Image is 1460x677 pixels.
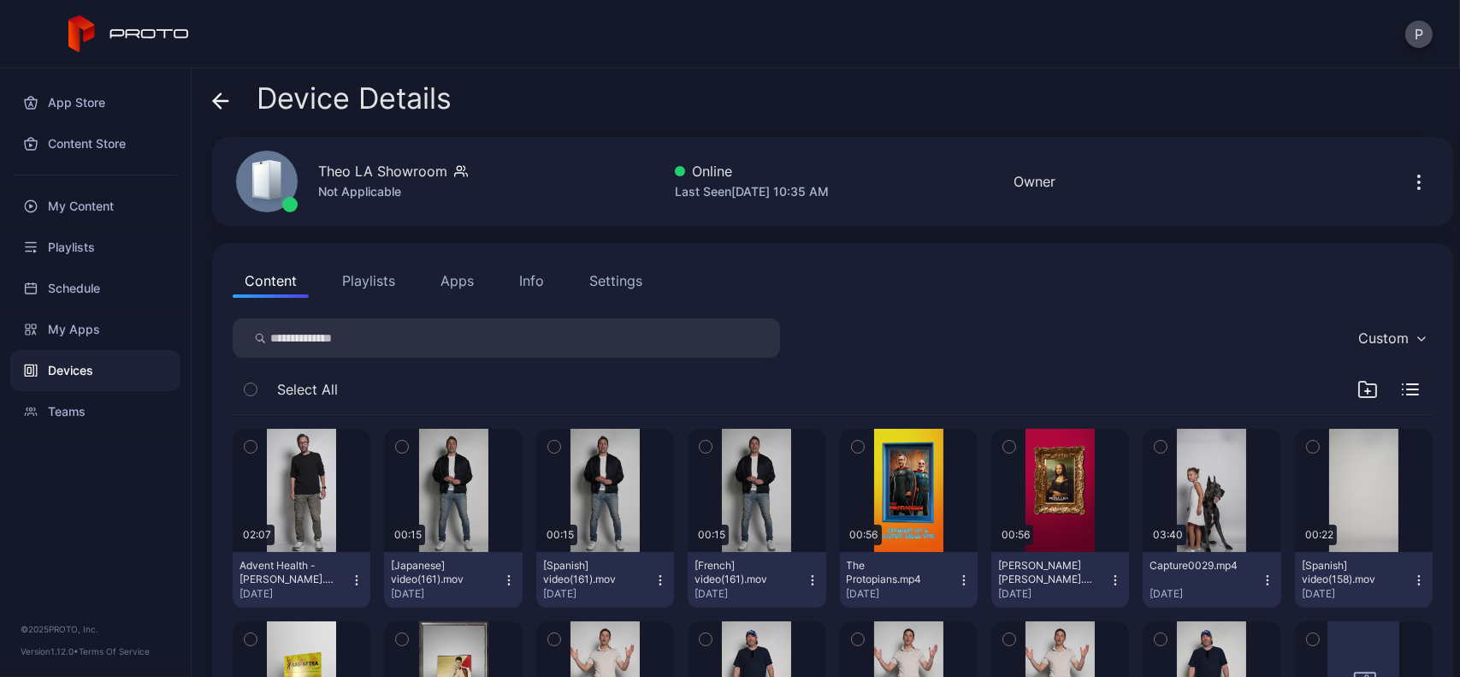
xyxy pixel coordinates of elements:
div: [Spanish] video(158).mov [1302,559,1396,586]
button: P [1405,21,1433,48]
a: App Store [10,82,180,123]
div: Info [519,270,544,291]
div: [DATE] [847,587,957,601]
div: Online [675,161,829,181]
a: Teams [10,391,180,432]
button: Content [233,264,309,298]
div: The Protopians.mp4 [847,559,941,586]
button: The Protopians.mp4[DATE] [840,552,978,608]
div: Settings [589,270,642,291]
div: Theo LA Showroom [318,161,447,181]
div: [Spanish] video(161).mov [543,559,637,586]
a: My Apps [10,309,180,350]
div: [DATE] [1150,587,1260,601]
button: Capture0029.mp4[DATE] [1143,552,1280,608]
button: Info [507,264,556,298]
div: Custom [1358,330,1409,347]
a: Playlists [10,227,180,268]
div: Capture0029.mp4 [1150,559,1244,573]
div: [DATE] [543,587,653,601]
div: [Japanese] video(161).mov [391,559,485,586]
div: [DATE] [1302,587,1412,601]
button: [Spanish] video(158).mov[DATE] [1295,552,1433,608]
button: Playlists [330,264,407,298]
div: Da Vinci's Mona Lisa.mp4 [998,559,1092,586]
div: [DATE] [239,587,350,601]
a: Devices [10,350,180,391]
button: [French] video(161).mov[DATE] [688,552,825,608]
a: My Content [10,186,180,227]
span: Select All [277,379,338,400]
div: Owner [1014,171,1055,192]
div: [DATE] [998,587,1108,601]
div: [DATE] [391,587,501,601]
button: [Japanese] video(161).mov[DATE] [384,552,522,608]
a: Content Store [10,123,180,164]
button: Advent Health - [PERSON_NAME].mp4[DATE] [233,552,370,608]
span: Version 1.12.0 • [21,646,79,656]
button: Custom [1350,318,1433,358]
div: Not Applicable [318,181,468,202]
span: Device Details [257,82,452,115]
button: [Spanish] video(161).mov[DATE] [536,552,674,608]
div: Last Seen [DATE] 10:35 AM [675,181,829,202]
button: [PERSON_NAME] [PERSON_NAME].mp4[DATE] [991,552,1129,608]
a: Schedule [10,268,180,309]
div: © 2025 PROTO, Inc. [21,622,170,636]
button: Apps [429,264,486,298]
div: [French] video(161).mov [695,559,789,586]
button: Settings [577,264,654,298]
div: [DATE] [695,587,805,601]
div: Advent Health - David Nussbaum.mp4 [239,559,334,586]
a: Terms Of Service [79,646,150,656]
